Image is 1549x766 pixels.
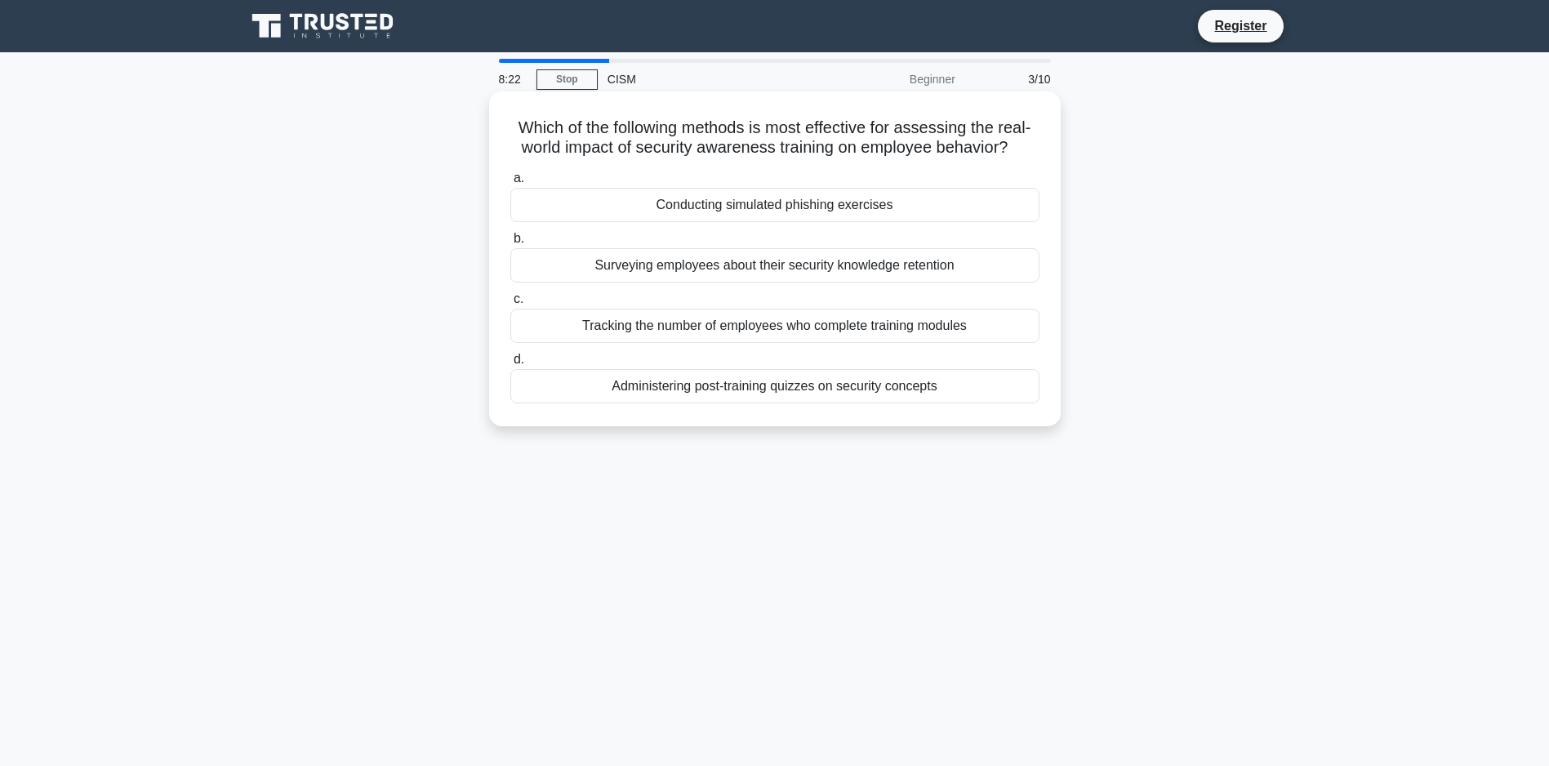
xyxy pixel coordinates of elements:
div: 8:22 [489,63,536,96]
div: Surveying employees about their security knowledge retention [510,248,1039,283]
div: Beginner [822,63,965,96]
a: Register [1204,16,1276,36]
span: d. [514,352,524,366]
div: 3/10 [965,63,1061,96]
div: Tracking the number of employees who complete training modules [510,309,1039,343]
span: b. [514,231,524,245]
div: CISM [598,63,822,96]
div: Administering post-training quizzes on security concepts [510,369,1039,403]
span: c. [514,292,523,305]
h5: Which of the following methods is most effective for assessing the real-world impact of security ... [509,118,1041,158]
span: a. [514,171,524,185]
a: Stop [536,69,598,90]
div: Conducting simulated phishing exercises [510,188,1039,222]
